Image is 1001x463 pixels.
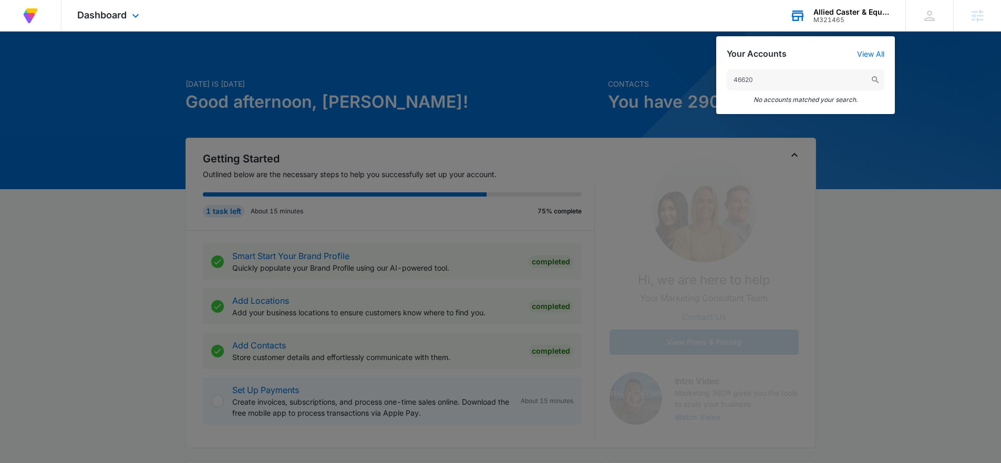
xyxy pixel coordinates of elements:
div: account id [813,16,890,24]
em: No accounts matched your search. [727,96,884,104]
input: Search Accounts [727,69,884,90]
img: Volusion [21,6,40,25]
div: account name [813,8,890,16]
span: Dashboard [77,9,127,20]
h2: Your Accounts [727,49,787,59]
a: View All [857,49,884,58]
